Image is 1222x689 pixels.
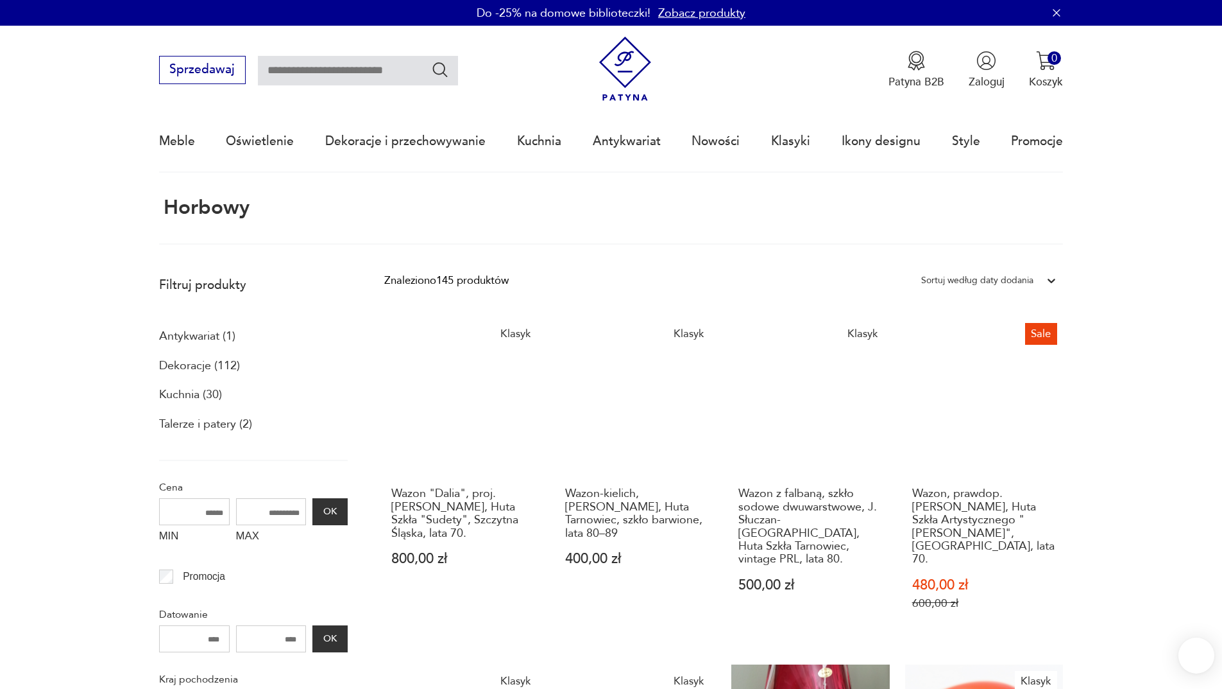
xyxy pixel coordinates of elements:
label: MIN [159,525,230,550]
p: Koszyk [1029,74,1063,89]
button: Szukaj [431,60,450,79]
iframe: Smartsupp widget button [1178,638,1214,674]
button: OK [312,625,347,652]
a: Style [952,112,980,171]
a: Nowości [692,112,740,171]
a: Oświetlenie [226,112,294,171]
button: Patyna B2B [888,51,944,89]
a: Kuchnia [517,112,561,171]
a: Antykwariat (1) [159,326,235,347]
a: Ikona medaluPatyna B2B [888,51,944,89]
button: Sprzedawaj [159,56,246,84]
a: Zobacz produkty [658,5,745,21]
p: Patyna B2B [888,74,944,89]
img: Ikona koszyka [1036,51,1056,71]
a: SaleWazon, prawdop. Lucyna Pijaczewska, Huta Szkła Artystycznego "Barbara", Polanica-Zdrój, lata ... [905,317,1064,640]
h1: Horbowy [159,197,250,219]
p: Cena [159,479,348,496]
div: Znaleziono 145 produktów [384,272,509,289]
a: Dekoracje (112) [159,355,240,377]
p: Do -25% na domowe biblioteczki! [477,5,650,21]
img: Ikonka użytkownika [976,51,996,71]
p: Promocja [183,568,225,585]
a: Promocje [1011,112,1063,171]
p: Filtruj produkty [159,277,348,293]
button: Zaloguj [969,51,1005,89]
h3: Wazon-kielich, [PERSON_NAME], Huta Tarnowiec, szkło barwione, lata 80–89 [565,487,709,540]
p: Datowanie [159,606,348,623]
p: 800,00 zł [391,552,536,566]
p: Kraj pochodzenia [159,671,348,688]
a: Antykwariat [593,112,661,171]
h3: Wazon, prawdop. [PERSON_NAME], Huta Szkła Artystycznego "[PERSON_NAME]", [GEOGRAPHIC_DATA], lata 70. [912,487,1057,566]
a: Kuchnia (30) [159,384,222,406]
div: 0 [1048,51,1061,65]
p: 400,00 zł [565,552,709,566]
a: KlasykWazon-kielich, Jerzy Słuczan-Orkusz, Huta Tarnowiec, szkło barwione, lata 80–89Wazon-kielic... [558,317,717,640]
a: Meble [159,112,195,171]
a: Talerze i patery (2) [159,414,252,435]
p: Zaloguj [969,74,1005,89]
h3: Wazon z falbaną, szkło sodowe dwuwarstwowe, J. Słuczan-[GEOGRAPHIC_DATA], Huta Szkła Tarnowiec, v... [738,487,883,566]
p: 600,00 zł [912,597,1057,610]
img: Patyna - sklep z meblami i dekoracjami vintage [593,37,658,101]
a: KlasykWazon "Dalia", proj. Zbigniew Horbowy, Huta Szkła "Sudety", Szczytna Śląska, lata 70.Wazon ... [384,317,543,640]
p: 480,00 zł [912,579,1057,592]
a: Sprzedawaj [159,65,246,76]
img: Ikona medalu [906,51,926,71]
h3: Wazon "Dalia", proj. [PERSON_NAME], Huta Szkła "Sudety", Szczytna Śląska, lata 70. [391,487,536,540]
a: KlasykWazon z falbaną, szkło sodowe dwuwarstwowe, J. Słuczan-Orkusz, Huta Szkła Tarnowiec, vintag... [731,317,890,640]
a: Dekoracje i przechowywanie [325,112,486,171]
p: 500,00 zł [738,579,883,592]
label: MAX [236,525,307,550]
a: Klasyki [771,112,810,171]
button: OK [312,498,347,525]
button: 0Koszyk [1029,51,1063,89]
a: Ikony designu [842,112,921,171]
div: Sortuj według daty dodania [921,272,1033,289]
